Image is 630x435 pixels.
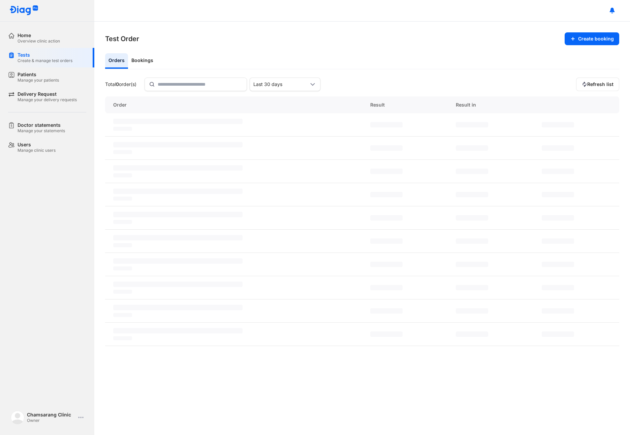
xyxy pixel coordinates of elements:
[113,336,132,340] span: ‌
[370,192,403,197] span: ‌
[456,169,488,174] span: ‌
[113,266,132,270] span: ‌
[113,173,132,177] span: ‌
[18,78,59,83] div: Manage your patients
[113,313,132,317] span: ‌
[105,81,136,87] div: Total order(s)
[113,328,243,333] span: ‌
[105,34,139,43] h3: Test Order
[113,258,243,264] span: ‌
[18,91,77,97] div: Delivery Request
[113,188,243,194] span: ‌
[542,215,574,221] span: ‌
[542,308,574,314] span: ‌
[456,215,488,221] span: ‌
[456,262,488,267] span: ‌
[27,418,75,423] div: Owner
[18,142,56,148] div: Users
[18,71,59,78] div: Patients
[113,282,243,287] span: ‌
[18,122,65,128] div: Doctor statements
[113,142,243,147] span: ‌
[587,81,613,87] span: Refresh list
[128,53,157,69] div: Bookings
[542,192,574,197] span: ‌
[370,145,403,151] span: ‌
[113,212,243,217] span: ‌
[113,150,132,154] span: ‌
[370,331,403,337] span: ‌
[542,285,574,290] span: ‌
[113,197,132,201] span: ‌
[456,122,488,127] span: ‌
[11,411,24,424] img: logo
[113,305,243,310] span: ‌
[113,220,132,224] span: ‌
[370,215,403,221] span: ‌
[370,262,403,267] span: ‌
[113,119,243,124] span: ‌
[113,243,132,247] span: ‌
[576,78,619,91] button: Refresh list
[370,169,403,174] span: ‌
[362,96,448,113] div: Result
[370,308,403,314] span: ‌
[542,238,574,244] span: ‌
[542,169,574,174] span: ‌
[456,331,488,337] span: ‌
[542,145,574,151] span: ‌
[18,52,72,58] div: Tests
[542,122,574,127] span: ‌
[113,127,132,131] span: ‌
[542,331,574,337] span: ‌
[113,165,243,171] span: ‌
[448,96,533,113] div: Result in
[116,81,119,87] span: 0
[370,285,403,290] span: ‌
[18,58,72,63] div: Create & manage test orders
[456,285,488,290] span: ‌
[370,122,403,127] span: ‌
[18,148,56,153] div: Manage clinic users
[456,145,488,151] span: ‌
[113,235,243,240] span: ‌
[565,32,619,45] button: Create booking
[456,192,488,197] span: ‌
[9,5,38,16] img: logo
[542,262,574,267] span: ‌
[456,238,488,244] span: ‌
[113,290,132,294] span: ‌
[18,128,65,134] div: Manage your statements
[105,53,128,69] div: Orders
[18,32,60,38] div: Home
[18,38,60,44] div: Overview clinic action
[370,238,403,244] span: ‌
[27,412,75,418] div: Chamsarang Clinic
[456,308,488,314] span: ‌
[253,81,309,87] div: Last 30 days
[18,97,77,103] div: Manage your delivery requests
[105,96,362,113] div: Order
